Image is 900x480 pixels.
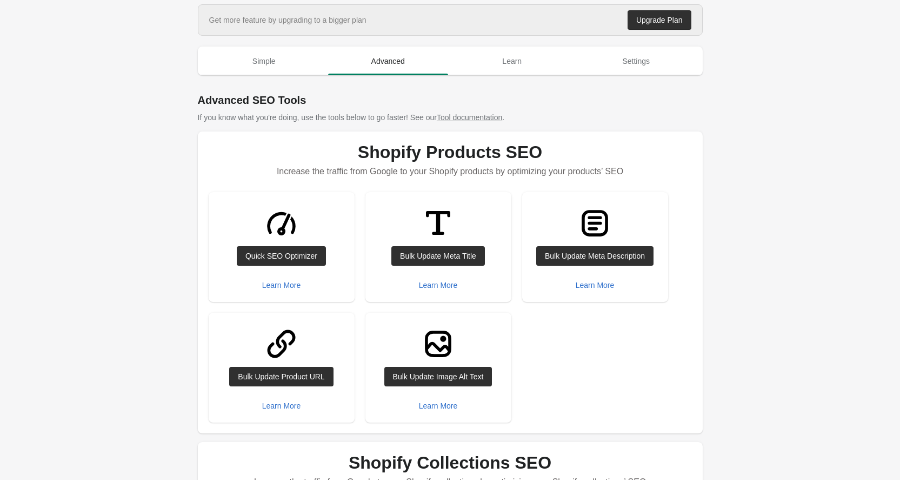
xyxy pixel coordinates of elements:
[258,275,305,295] button: Learn More
[628,10,691,30] a: Upgrade Plan
[418,203,458,244] img: TitleMinor-8a5de7e115299b8c2b1df9b13fb5e6d228e26d13b090cf20654de1eaf9bee786.svg
[419,402,458,410] div: Learn More
[415,396,462,416] button: Learn More
[418,324,458,364] img: ImageMajor-6988ddd70c612d22410311fee7e48670de77a211e78d8e12813237d56ef19ad4.svg
[391,246,485,266] a: Bulk Update Meta Title
[229,367,333,386] a: Bulk Update Product URL
[452,51,572,71] span: Learn
[237,246,326,266] a: Quick SEO Optimizer
[261,324,302,364] img: LinkMinor-ab1ad89fd1997c3bec88bdaa9090a6519f48abaf731dc9ef56a2f2c6a9edd30f.svg
[576,51,696,71] span: Settings
[198,112,703,123] p: If you know what you're doing, use the tools below to go faster! See our .
[415,275,462,295] button: Learn More
[245,252,317,260] div: Quick SEO Optimizer
[209,162,692,181] p: Increase the traffic from Google to your Shopify products by optimizing your products’ SEO
[209,453,692,472] h1: Shopify Collections SEO
[571,275,619,295] button: Learn More
[574,47,698,75] button: Settings
[261,203,302,244] img: GaugeMajor-1ebe3a4f609d70bf2a71c020f60f15956db1f48d7107b7946fc90d31709db45e.svg
[328,51,448,71] span: Advanced
[258,396,305,416] button: Learn More
[450,47,575,75] button: Learn
[198,93,703,108] h1: Advanced SEO Tools
[575,203,615,244] img: TextBlockMajor-3e13e55549f1fe4aa18089e576148c69364b706dfb80755316d4ac7f5c51f4c3.svg
[209,142,692,162] h1: Shopify Products SEO
[204,51,324,71] span: Simple
[202,47,326,75] button: Simple
[400,252,476,260] div: Bulk Update Meta Title
[419,281,458,290] div: Learn More
[238,372,324,381] div: Bulk Update Product URL
[209,15,366,25] div: Get more feature by upgrading to a bigger plan
[536,246,654,266] a: Bulk Update Meta Description
[262,281,301,290] div: Learn More
[393,372,484,381] div: Bulk Update Image Alt Text
[636,16,683,24] div: Upgrade Plan
[326,47,450,75] button: Advanced
[384,367,492,386] a: Bulk Update Image Alt Text
[576,281,615,290] div: Learn More
[262,402,301,410] div: Learn More
[437,113,502,122] a: Tool documentation
[545,252,645,260] div: Bulk Update Meta Description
